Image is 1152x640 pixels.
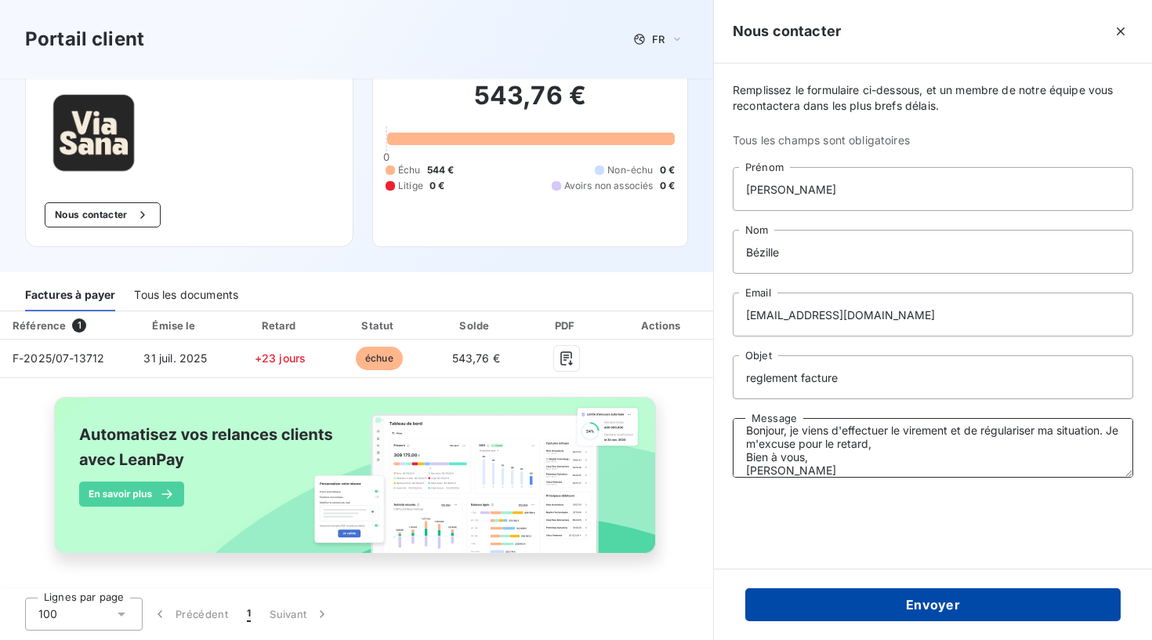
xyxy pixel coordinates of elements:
[429,179,444,193] span: 0 €
[431,318,520,333] div: Solde
[134,278,238,311] div: Tous les documents
[72,318,86,333] span: 1
[613,318,712,333] div: Actions
[660,179,675,193] span: 0 €
[733,418,1133,478] textarea: Bonjour, je viens d'effectuer le virement et de régulariser ma situation. Je m'excuse pour le ret...
[356,347,403,370] span: échue
[40,387,673,580] img: banner
[13,351,104,365] span: F-2025/07-13712
[745,588,1121,621] button: Envoyer
[733,20,841,42] h5: Nous contacter
[247,606,251,622] span: 1
[733,167,1133,211] input: placeholder
[383,151,389,163] span: 0
[260,598,339,631] button: Suivant
[124,318,226,333] div: Émise le
[13,319,66,332] div: Référence
[733,133,1133,148] span: Tous les champs sont obligatoires
[564,179,654,193] span: Avoirs non associés
[234,318,328,333] div: Retard
[733,230,1133,274] input: placeholder
[607,163,653,177] span: Non-échu
[45,202,161,227] button: Nous contacter
[25,278,115,311] div: Factures à payer
[25,25,144,53] h3: Portail client
[452,351,500,365] span: 543,76 €
[398,163,421,177] span: Échu
[45,89,145,177] img: Company logo
[143,351,207,365] span: 31 juil. 2025
[733,355,1133,399] input: placeholder
[527,318,606,333] div: PDF
[237,598,260,631] button: 1
[143,598,237,631] button: Précédent
[255,351,306,365] span: +23 jours
[333,318,425,333] div: Statut
[38,606,57,622] span: 100
[733,293,1133,336] input: placeholder
[398,179,423,193] span: Litige
[652,33,665,45] span: FR
[427,163,455,177] span: 544 €
[386,80,675,127] h2: 543,76 €
[733,82,1133,114] span: Remplissez le formulaire ci-dessous, et un membre de notre équipe vous recontactera dans les plus...
[660,163,675,177] span: 0 €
